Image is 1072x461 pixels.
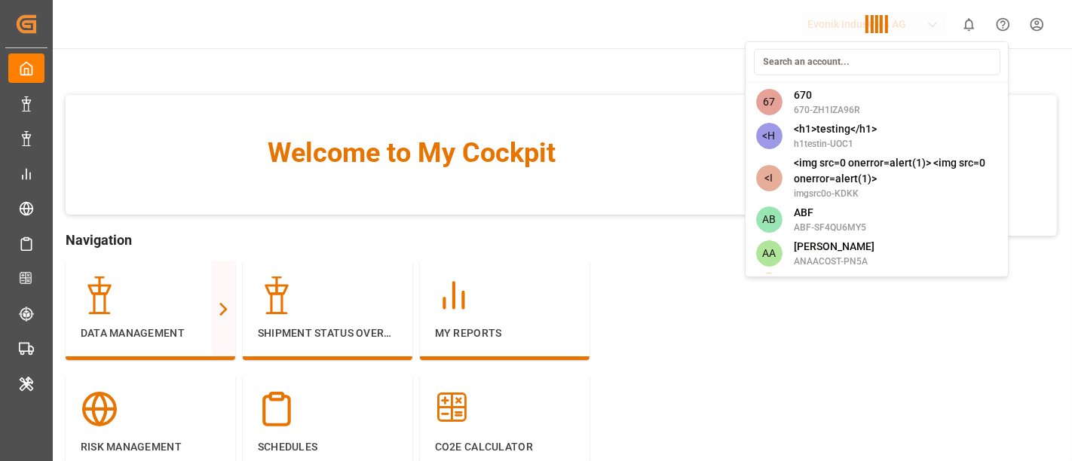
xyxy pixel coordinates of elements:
p: My Reports [435,325,574,341]
span: Navigation [66,230,758,250]
p: Shipment Status Overview [258,325,397,341]
p: Data Management [81,325,220,341]
p: Schedules [258,439,397,455]
p: CO2e Calculator [435,439,574,455]
p: Risk Management [81,439,220,455]
button: Help Center [986,8,1020,41]
input: Search an account... [754,49,1000,75]
button: show 0 new notifications [952,8,986,41]
span: Welcome to My Cockpit [96,133,727,173]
